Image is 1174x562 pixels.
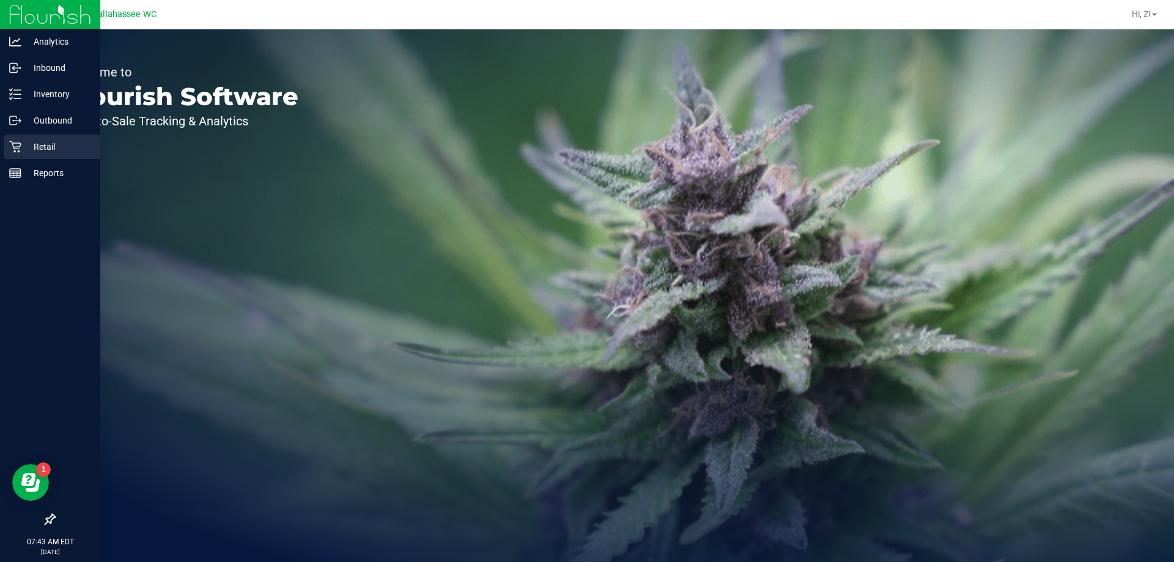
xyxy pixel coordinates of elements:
[9,35,21,48] inline-svg: Analytics
[6,536,95,547] p: 07:43 AM EDT
[66,84,298,109] p: Flourish Software
[9,167,21,179] inline-svg: Reports
[21,61,95,75] p: Inbound
[36,462,51,477] iframe: Resource center unread badge
[9,88,21,100] inline-svg: Inventory
[21,34,95,49] p: Analytics
[9,62,21,74] inline-svg: Inbound
[12,464,49,501] iframe: Resource center
[21,113,95,128] p: Outbound
[6,547,95,556] p: [DATE]
[66,115,298,127] p: Seed-to-Sale Tracking & Analytics
[93,9,157,20] span: Tallahassee WC
[9,114,21,127] inline-svg: Outbound
[9,141,21,153] inline-svg: Retail
[21,166,95,180] p: Reports
[66,66,298,78] p: Welcome to
[21,139,95,154] p: Retail
[21,87,95,102] p: Inventory
[1132,9,1151,19] span: Hi, Z!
